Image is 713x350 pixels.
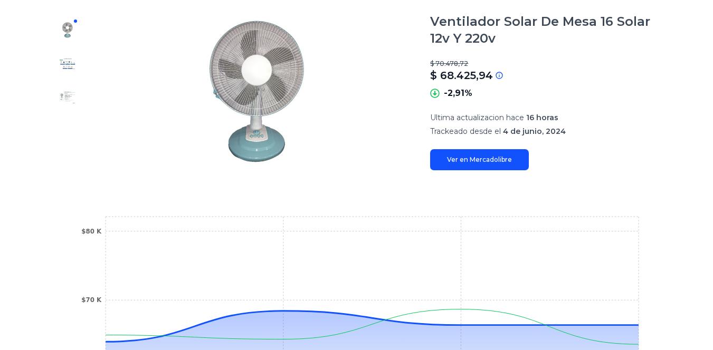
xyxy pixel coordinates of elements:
[81,228,102,235] tspan: $80 K
[106,13,409,170] img: Ventilador Solar De Mesa 16 Solar 12v Y 220v
[59,55,76,72] img: Ventilador Solar De Mesa 16 Solar 12v Y 220v
[430,113,524,122] span: Ultima actualizacion hace
[430,60,662,68] p: $ 70.478,72
[430,68,493,83] p: $ 68.425,94
[526,113,558,122] span: 16 horas
[430,13,662,47] h1: Ventilador Solar De Mesa 16 Solar 12v Y 220v
[430,127,501,136] span: Trackeado desde el
[444,87,472,100] p: -2,91%
[503,127,566,136] span: 4 de junio, 2024
[81,296,102,304] tspan: $70 K
[430,149,529,170] a: Ver en Mercadolibre
[59,22,76,38] img: Ventilador Solar De Mesa 16 Solar 12v Y 220v
[59,89,76,106] img: Ventilador Solar De Mesa 16 Solar 12v Y 220v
